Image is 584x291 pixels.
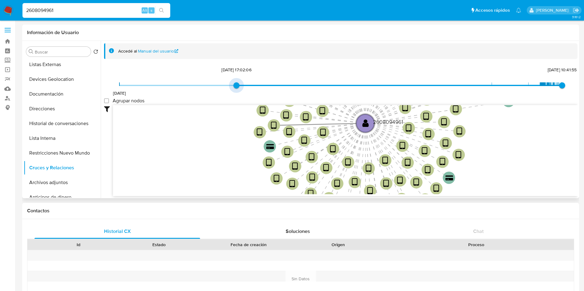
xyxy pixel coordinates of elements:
[93,49,98,56] button: Volver al orden por defecto
[473,228,484,235] span: Chat
[24,160,101,175] button: Cruces y Relaciones
[406,124,412,133] text: 
[24,175,101,190] button: Archivos adjuntos
[303,113,309,122] text: 
[400,141,405,150] text: 
[302,242,374,248] div: Origen
[35,49,88,55] input: Buscar
[266,144,274,150] text: 
[402,104,408,112] text: 
[22,6,170,14] input: Buscar usuario o caso...
[308,189,314,198] text: 
[397,176,403,185] text: 
[24,116,101,131] button: Historial de conversaciones
[443,139,449,148] text: 
[286,128,292,136] text: 
[323,164,329,173] text: 
[24,146,101,160] button: Restricciones Nuevo Mundo
[475,7,510,14] span: Accesos rápidos
[309,173,315,182] text: 
[453,105,459,114] text: 
[274,174,280,183] text: 
[142,7,147,13] span: Alt
[257,128,263,137] text: 
[433,184,439,193] text: 
[320,107,325,116] text: 
[27,29,79,36] h1: Información de Usuario
[113,98,144,104] span: Agrupar nodos
[367,187,373,195] text: 
[456,151,461,159] text: 
[382,156,388,165] text: 
[425,166,431,175] text: 
[151,7,152,13] span: s
[423,112,429,121] text: 
[289,179,295,188] text: 
[334,179,340,188] text: 
[104,98,109,103] input: Agrupar nodos
[573,7,579,14] a: Salir
[383,179,389,188] text: 
[24,72,101,87] button: Devices Geolocation
[104,228,131,235] span: Historial CX
[24,131,101,146] button: Lista Interna
[24,101,101,116] button: Direcciones
[413,178,419,187] text: 
[301,136,307,145] text: 
[221,67,251,73] span: [DATE] 17:02:06
[118,48,137,54] span: Accedé al
[373,118,403,126] text: 2608094961
[536,7,571,13] p: ivonne.perezonofre@mercadolibre.com.mx
[440,158,445,167] text: 
[352,178,358,187] text: 
[516,8,521,13] a: Notificaciones
[441,118,447,127] text: 
[283,111,289,120] text: 
[445,175,453,181] text: 
[422,147,428,155] text: 
[362,119,369,128] text: 
[260,106,266,115] text: 
[309,153,315,162] text: 
[29,49,34,54] button: Buscar
[204,242,294,248] div: Fecha de creación
[425,130,431,139] text: 
[138,48,179,54] a: Manual del usuario
[113,90,126,96] span: [DATE]
[42,242,115,248] div: Id
[155,6,168,15] button: search-icon
[292,162,298,171] text: 
[330,145,336,154] text: 
[286,228,310,235] span: Soluciones
[284,147,290,156] text: 
[345,158,351,167] text: 
[405,158,411,167] text: 
[320,128,326,137] text: 
[24,57,101,72] button: Listas Externas
[24,87,101,101] button: Documentación
[27,208,574,214] h1: Contactos
[271,121,277,130] text: 
[24,190,101,205] button: Anticipos de dinero
[457,127,462,136] text: 
[326,194,332,203] text: 
[383,242,570,248] div: Proceso
[266,158,272,167] text: 
[366,164,372,173] text: 
[123,242,195,248] div: Estado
